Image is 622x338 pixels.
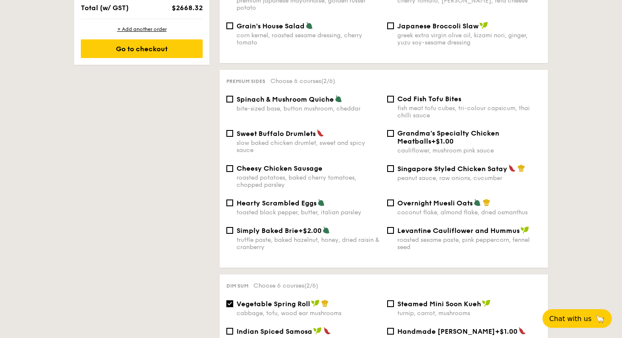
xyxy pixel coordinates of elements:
[387,22,394,29] input: Japanese Broccoli Slawgreek extra virgin olive oil, kizami nori, ginger, yuzu soy-sesame dressing
[172,4,203,12] span: $2668.32
[387,300,394,307] input: Steamed Mini Soon Kuehturnip, carrot, mushrooms
[335,95,342,103] img: icon-vegetarian.fe4039eb.svg
[237,95,334,103] span: Spinach & Mushroom Quiche
[304,282,318,289] span: (2/6)
[237,327,312,335] span: Indian Spiced Samosa
[542,309,612,328] button: Chat with us🦙
[479,22,488,29] img: icon-vegan.f8ff3823.svg
[237,300,310,308] span: Vegetable Spring Roll
[237,164,322,172] span: Cheesy Chicken Sausage
[237,32,380,46] div: corn kernel, roasted sesame dressing, cherry tomato
[226,165,233,172] input: Cheesy Chicken Sausageroasted potatoes, baked cherry tomatoes, chopped parsley
[226,227,233,234] input: Simply Baked Brie+$2.00truffle paste, baked hazelnut, honey, dried raisin & cranberry
[397,32,541,46] div: greek extra virgin olive oil, kizami nori, ginger, yuzu soy-sesame dressing
[387,130,394,137] input: Grandma's Specialty Chicken Meatballs+$1.00cauliflower, mushroom pink sauce
[397,105,541,119] div: fish meat tofu cubes, tri-colour capsicum, thai chilli sauce
[237,209,380,216] div: toasted black pepper, butter, italian parsley
[482,299,490,307] img: icon-vegan.f8ff3823.svg
[237,139,380,154] div: slow baked chicken drumlet, sweet and spicy sauce
[431,137,454,145] span: +$1.00
[483,199,490,206] img: icon-chef-hat.a58ddaea.svg
[387,227,394,234] input: Levantine Cauliflower and Hummusroasted sesame paste, pink peppercorn, fennel seed
[323,327,331,335] img: icon-spicy.37a8142b.svg
[226,78,265,84] span: Premium sides
[253,282,318,289] span: Choose 6 courses
[226,22,233,29] input: Grain's House Saladcorn kernel, roasted sesame dressing, cherry tomato
[81,39,203,58] div: Go to checkout
[397,227,520,235] span: Levantine Cauliflower and Hummus
[387,96,394,103] input: Cod Fish Tofu Bitesfish meat tofu cubes, tri-colour capsicum, thai chilli sauce
[517,164,525,172] img: icon-chef-hat.a58ddaea.svg
[237,174,380,188] div: roasted potatoes, baked cherry tomatoes, chopped parsley
[387,165,394,172] input: Singapore Styled Chicken Sataypeanut sauce, raw onions, cucumber
[226,328,233,335] input: Indian Spiced Samosaturnip, carrot, mixed spice
[298,227,322,235] span: +$2.00
[81,26,203,33] div: + Add another order
[495,327,517,335] span: +$1.00
[520,226,529,234] img: icon-vegan.f8ff3823.svg
[397,129,499,145] span: Grandma's Specialty Chicken Meatballs
[397,165,507,173] span: Singapore Styled Chicken Satay
[226,199,233,206] input: Hearty Scrambled Eggstoasted black pepper, butter, italian parsley
[397,209,541,216] div: coconut flake, almond flake, dried osmanthus
[317,199,325,206] img: icon-vegetarian.fe4039eb.svg
[387,328,394,335] input: Handmade [PERSON_NAME]+$1.00shrimp meat, turnip
[397,175,541,182] div: peanut sauce, raw onions, cucumber
[397,236,541,251] div: roasted sesame paste, pink peppercorn, fennel seed
[595,314,605,324] span: 🦙
[313,327,322,335] img: icon-vegan.f8ff3823.svg
[397,147,541,154] div: cauliflower, mushroom pink sauce
[473,199,481,206] img: icon-vegetarian.fe4039eb.svg
[81,4,129,12] span: Total (w/ GST)
[321,78,335,85] span: (2/6)
[397,300,481,308] span: Steamed Mini Soon Kueh
[322,226,330,234] img: icon-vegetarian.fe4039eb.svg
[397,327,495,335] span: Handmade [PERSON_NAME]
[237,310,380,317] div: cabbage, tofu, wood ear mushrooms
[305,22,313,29] img: icon-vegetarian.fe4039eb.svg
[226,283,248,289] span: Dim sum
[508,164,516,172] img: icon-spicy.37a8142b.svg
[237,130,316,138] span: Sweet Buffalo Drumlets
[226,300,233,307] input: Vegetable Spring Rollcabbage, tofu, wood ear mushrooms
[226,96,233,103] input: Spinach & Mushroom Quichebite-sized base, button mushroom, cheddar
[226,130,233,137] input: Sweet Buffalo Drumletsslow baked chicken drumlet, sweet and spicy sauce
[237,105,380,112] div: bite-sized base, button mushroom, cheddar
[397,199,473,207] span: Overnight Muesli Oats
[387,199,394,206] input: Overnight Muesli Oatscoconut flake, almond flake, dried osmanthus
[317,129,324,137] img: icon-spicy.37a8142b.svg
[237,236,380,251] div: truffle paste, baked hazelnut, honey, dried raisin & cranberry
[397,22,479,30] span: Japanese Broccoli Slaw
[237,227,298,235] span: Simply Baked Brie
[321,299,329,307] img: icon-chef-hat.a58ddaea.svg
[237,199,317,207] span: Hearty Scrambled Eggs
[397,310,541,317] div: turnip, carrot, mushrooms
[311,299,319,307] img: icon-vegan.f8ff3823.svg
[270,78,335,85] span: Choose 6 courses
[237,22,305,30] span: Grain's House Salad
[518,327,526,335] img: icon-spicy.37a8142b.svg
[397,95,461,103] span: Cod Fish Tofu Bites
[549,315,592,323] span: Chat with us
